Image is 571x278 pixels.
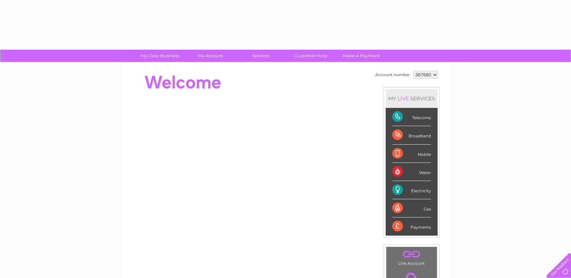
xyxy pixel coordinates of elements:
[392,217,431,235] div: Payments
[334,50,389,62] a: Make A Payment
[392,199,431,217] div: Gas
[392,108,431,126] div: Telecoms
[386,247,437,267] td: Link Account
[392,163,431,181] div: Water
[133,50,187,62] a: My Clear Business
[183,50,238,62] a: My Account
[374,69,411,80] td: Account number
[233,50,288,62] a: Services
[388,249,435,260] a: .
[392,145,431,163] div: Mobile
[396,95,410,102] div: LIVE
[392,126,431,144] div: Broadband
[392,181,431,199] div: Electricity
[386,89,438,108] div: MY SERVICES
[284,50,338,62] a: Customer Help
